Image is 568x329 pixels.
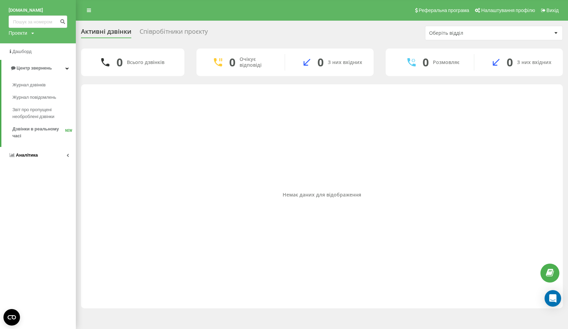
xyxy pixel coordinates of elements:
[423,56,429,69] div: 0
[9,7,67,14] a: [DOMAIN_NAME]
[140,28,208,39] div: Співробітники проєкту
[547,8,559,13] span: Вихід
[429,30,511,36] div: Оберіть відділ
[12,91,76,104] a: Журнал повідомлень
[81,28,131,39] div: Активні дзвінки
[3,309,20,326] button: Open CMP widget
[12,123,76,142] a: Дзвінки в реальному часіNEW
[87,192,557,198] div: Немає даних для відображення
[433,60,459,65] div: Розмовляє
[116,56,123,69] div: 0
[16,152,38,158] span: Аналiтика
[12,106,72,120] span: Звіт про пропущені необроблені дзвінки
[419,8,469,13] span: Реферальна програма
[1,60,76,76] a: Центр звернень
[12,104,76,123] a: Звіт про пропущені необроблені дзвінки
[12,49,32,54] span: Дашборд
[328,60,362,65] div: З них вхідних
[12,82,45,88] span: Журнал дзвінків
[317,56,324,69] div: 0
[12,94,56,101] span: Журнал повідомлень
[240,56,274,68] div: Очікує відповіді
[545,290,561,307] div: Open Intercom Messenger
[229,56,235,69] div: 0
[481,8,535,13] span: Налаштування профілю
[12,126,65,139] span: Дзвінки в реальному часі
[507,56,513,69] div: 0
[127,60,164,65] div: Всього дзвінків
[9,30,27,36] div: Проекти
[17,65,52,71] span: Центр звернень
[9,15,67,28] input: Пошук за номером
[517,60,551,65] div: З них вхідних
[12,79,76,91] a: Журнал дзвінків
